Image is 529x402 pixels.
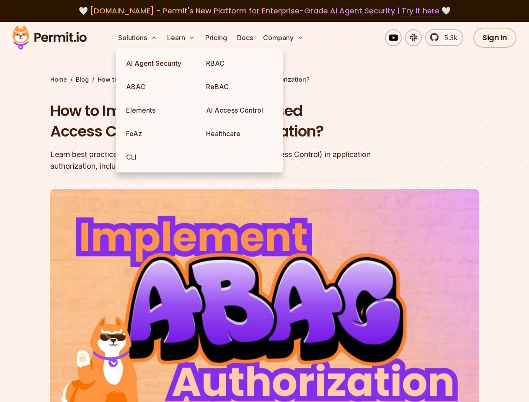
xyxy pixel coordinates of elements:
h1: How to Implement Attribute-Based Access Control (ABAC) Authorization? [50,100,372,142]
a: Sign In [473,28,516,48]
a: ABAC [119,75,199,98]
a: RBAC [199,52,279,75]
a: Pricing [202,29,230,46]
button: Learn [164,29,199,46]
a: Try it here [402,5,439,16]
span: 5.3k [439,33,457,43]
a: Home [50,75,67,84]
a: CLI [119,145,199,169]
a: AI Access Control [199,98,279,122]
a: 5.3k [425,29,463,46]
a: Elements [119,98,199,122]
button: Company [260,29,307,46]
div: Learn best practices for implementing ABAC (Attribute-Based Access Control) in application author... [50,149,372,172]
a: Docs [234,29,256,46]
a: AI Agent Security [119,52,199,75]
a: ReBAC [199,75,279,98]
span: [DOMAIN_NAME] - Permit's New Platform for Enterprise-Grade AI Agent Security | [90,5,439,16]
a: Blog [76,75,89,84]
div: / / [50,75,479,84]
img: Permit logo [8,23,90,52]
div: 🤍 🤍 [20,5,509,17]
a: Healthcare [199,122,279,145]
button: Solutions [115,29,160,46]
a: FoAz [119,122,199,145]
